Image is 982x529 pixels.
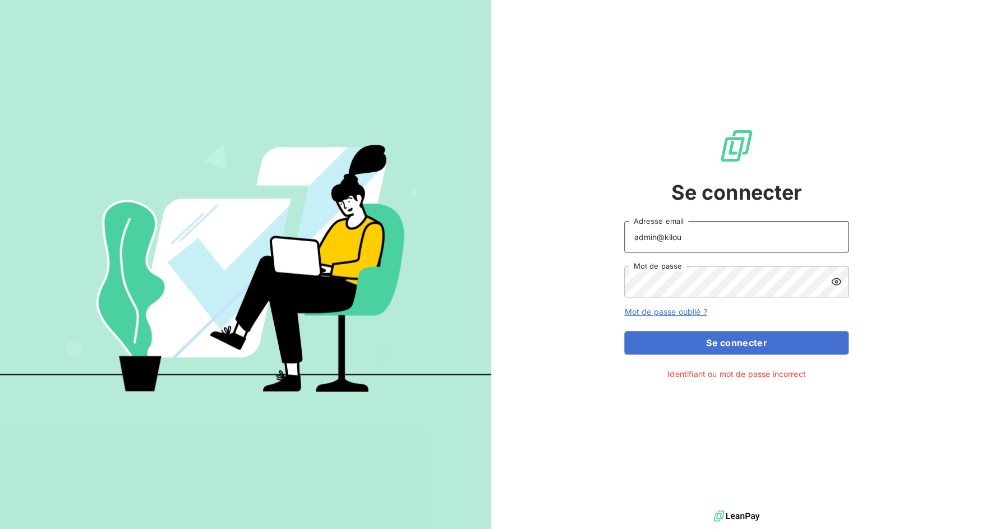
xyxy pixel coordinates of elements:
[624,221,849,252] input: placeholder
[667,368,806,380] span: Identifiant ou mot de passe incorrect
[718,128,754,164] img: Logo LeanPay
[671,177,802,208] span: Se connecter
[624,331,849,355] button: Se connecter
[624,307,707,316] a: Mot de passe oublié ?
[713,508,759,525] img: logo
